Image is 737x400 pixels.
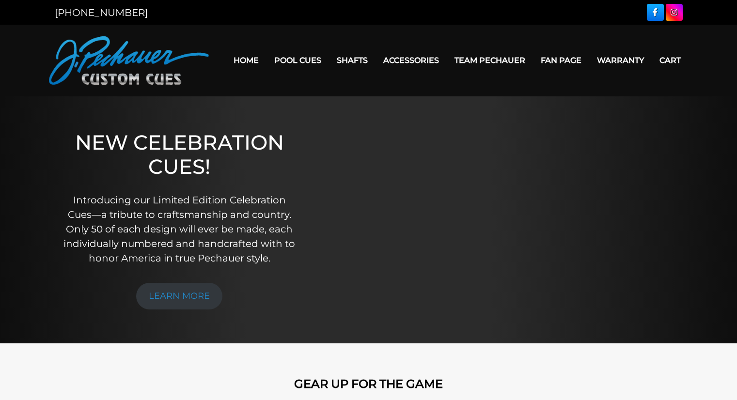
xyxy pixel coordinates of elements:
[267,48,329,73] a: Pool Cues
[329,48,376,73] a: Shafts
[60,193,298,265] p: Introducing our Limited Edition Celebration Cues—a tribute to craftsmanship and country. Only 50 ...
[136,283,222,309] a: LEARN MORE
[376,48,447,73] a: Accessories
[49,36,209,85] img: Pechauer Custom Cues
[652,48,689,73] a: Cart
[589,48,652,73] a: Warranty
[226,48,267,73] a: Home
[60,130,298,179] h1: NEW CELEBRATION CUES!
[55,7,148,18] a: [PHONE_NUMBER]
[447,48,533,73] a: Team Pechauer
[294,377,443,391] strong: GEAR UP FOR THE GAME
[533,48,589,73] a: Fan Page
